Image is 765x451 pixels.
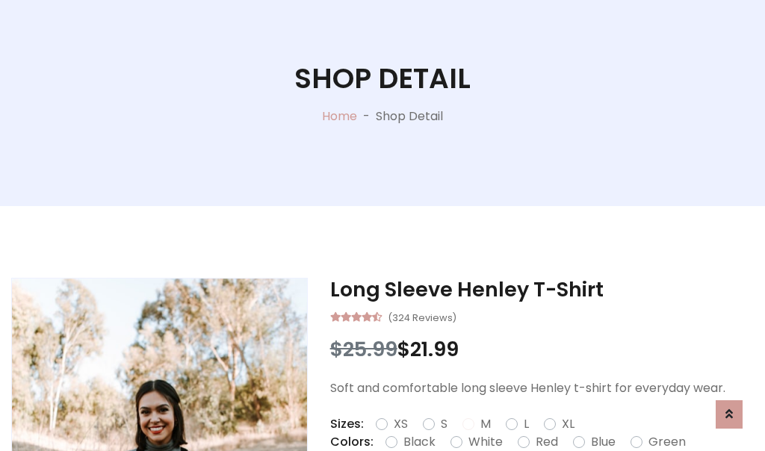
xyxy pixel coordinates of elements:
label: Black [403,433,436,451]
label: Green [648,433,686,451]
label: White [468,433,503,451]
p: Soft and comfortable long sleeve Henley t-shirt for everyday wear. [330,379,754,397]
label: XL [562,415,574,433]
label: S [441,415,447,433]
p: - [357,108,376,125]
span: 21.99 [410,335,459,363]
label: L [524,415,529,433]
p: Shop Detail [376,108,443,125]
h1: Shop Detail [294,62,471,96]
label: Blue [591,433,616,451]
small: (324 Reviews) [388,308,456,326]
label: XS [394,415,408,433]
label: M [480,415,491,433]
p: Sizes: [330,415,364,433]
h3: $ [330,338,754,361]
h3: Long Sleeve Henley T-Shirt [330,278,754,302]
p: Colors: [330,433,374,451]
a: Home [322,108,357,125]
label: Red [536,433,558,451]
span: $25.99 [330,335,397,363]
